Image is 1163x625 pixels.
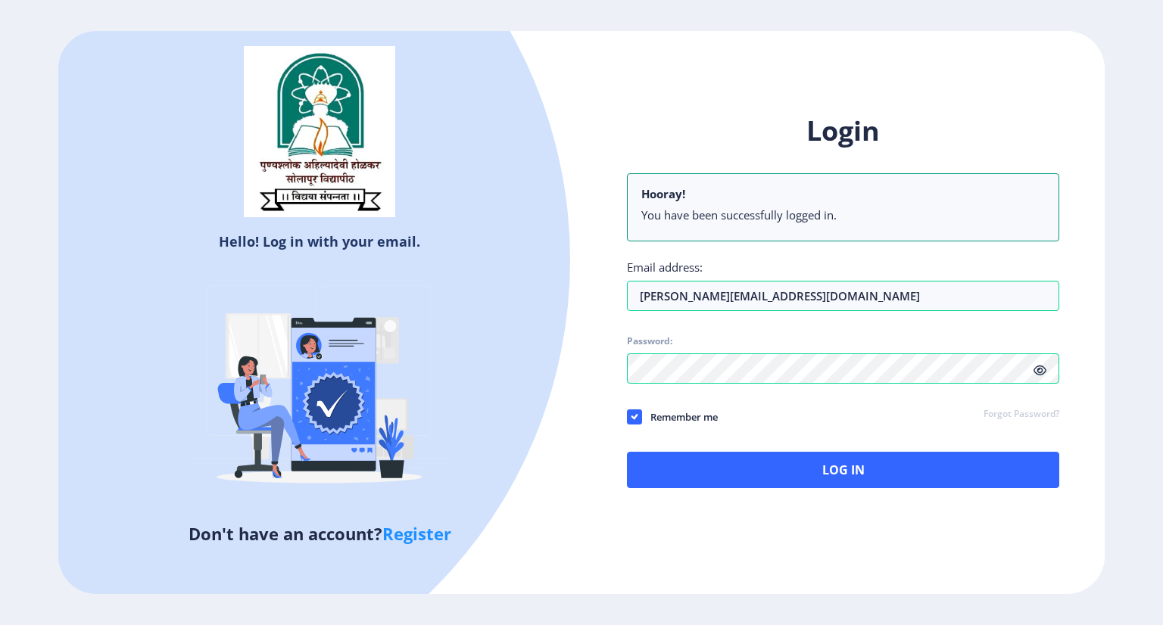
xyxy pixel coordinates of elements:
label: Email address: [627,260,703,275]
h5: Don't have an account? [70,521,570,546]
button: Log In [627,452,1059,488]
img: sulogo.png [244,46,395,217]
img: Verified-rafiki.svg [187,257,452,521]
h1: Login [627,113,1059,149]
b: Hooray! [641,186,685,201]
a: Forgot Password? [984,408,1059,421]
a: Register [382,522,451,545]
li: You have been successfully logged in. [641,207,1045,222]
input: Email address [627,281,1059,311]
label: Password: [627,335,672,347]
span: Remember me [642,408,718,426]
